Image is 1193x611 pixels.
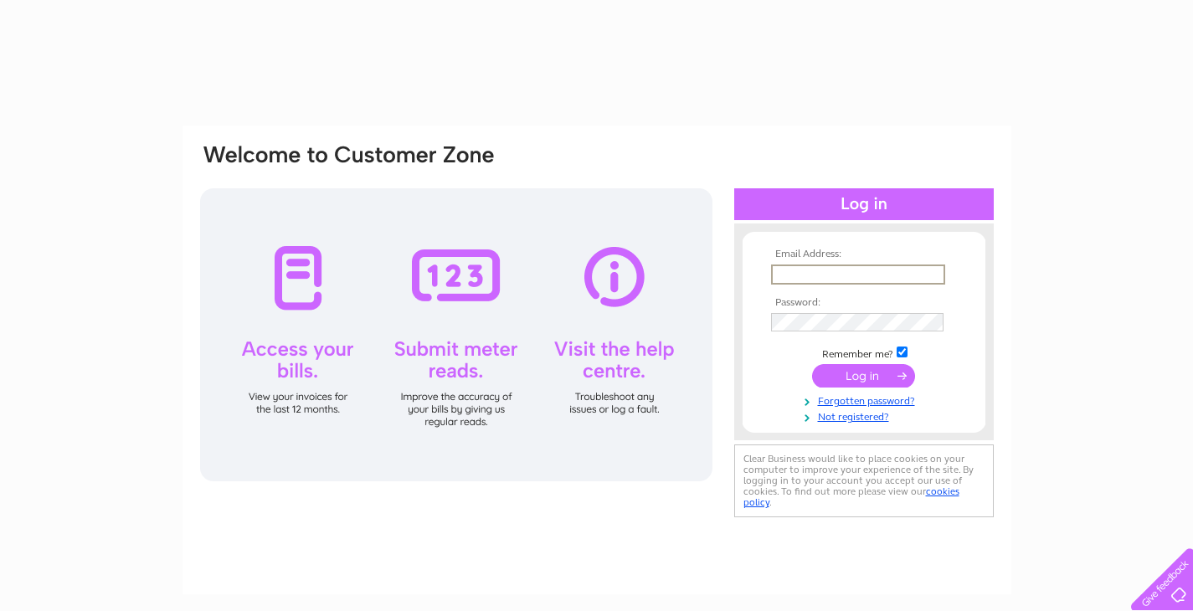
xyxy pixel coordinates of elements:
[734,444,994,517] div: Clear Business would like to place cookies on your computer to improve your experience of the sit...
[771,408,961,424] a: Not registered?
[743,485,959,508] a: cookies policy
[767,297,961,309] th: Password:
[812,364,915,388] input: Submit
[771,392,961,408] a: Forgotten password?
[767,344,961,361] td: Remember me?
[767,249,961,260] th: Email Address:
